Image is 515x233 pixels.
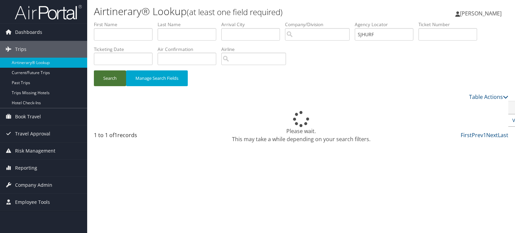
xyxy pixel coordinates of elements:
label: Ticketing Date [94,46,158,53]
a: [PERSON_NAME] [455,3,508,23]
img: airportal-logo.png [15,4,82,20]
label: Last Name [158,21,221,28]
a: Table Actions [469,93,508,101]
label: Agency Locator [355,21,418,28]
label: Arrival City [221,21,285,28]
label: Company/Division [285,21,355,28]
div: Please wait. This may take a while depending on your search filters. [94,111,508,143]
span: Book Travel [15,108,41,125]
label: Air Confirmation [158,46,221,53]
span: Risk Management [15,142,55,159]
span: Trips [15,41,26,58]
span: Company Admin [15,177,52,193]
button: Manage Search Fields [126,70,188,86]
span: Dashboards [15,24,42,41]
label: Ticket Number [418,21,482,28]
button: Search [94,70,126,86]
label: Airline [221,46,291,53]
span: Reporting [15,160,37,176]
span: Employee Tools [15,194,50,211]
span: Travel Approval [15,125,50,142]
span: [PERSON_NAME] [460,10,502,17]
small: (at least one field required) [187,6,283,17]
h1: Airtinerary® Lookup [94,4,370,18]
label: First Name [94,21,158,28]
